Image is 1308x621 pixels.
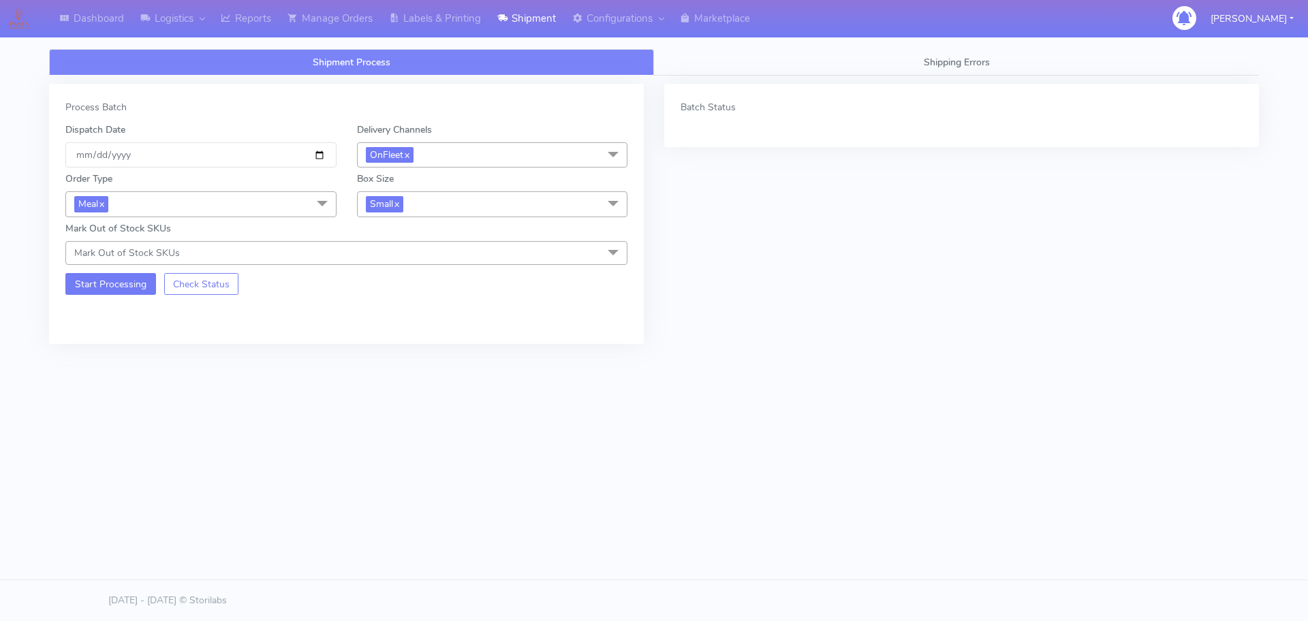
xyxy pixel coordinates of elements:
[366,147,414,163] span: OnFleet
[357,123,432,137] label: Delivery Channels
[313,56,390,69] span: Shipment Process
[681,100,1243,114] div: Batch Status
[98,196,104,210] a: x
[74,246,180,259] span: Mark Out of Stock SKUs
[49,49,1259,76] ul: Tabs
[65,221,171,236] label: Mark Out of Stock SKUs
[65,273,156,295] button: Start Processing
[366,196,403,212] span: Small
[403,147,409,161] a: x
[65,100,627,114] div: Process Batch
[1200,5,1304,33] button: [PERSON_NAME]
[924,56,990,69] span: Shipping Errors
[393,196,399,210] a: x
[65,123,125,137] label: Dispatch Date
[357,172,394,186] label: Box Size
[65,172,112,186] label: Order Type
[74,196,108,212] span: Meal
[164,273,239,295] button: Check Status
